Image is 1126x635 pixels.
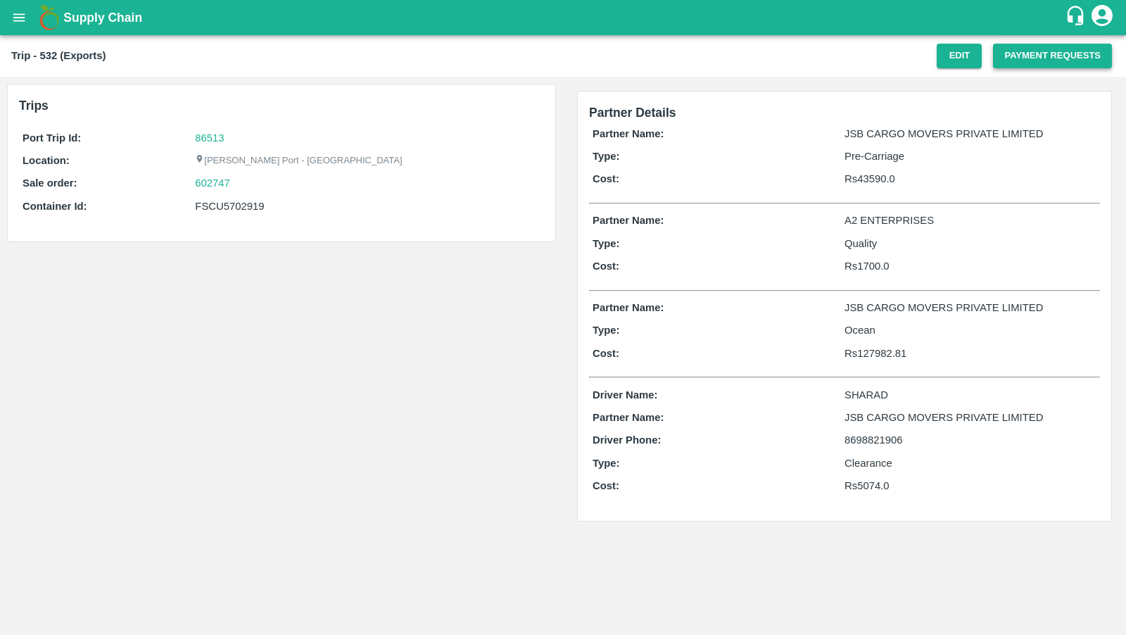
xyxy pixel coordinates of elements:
[63,11,142,25] b: Supply Chain
[593,151,620,162] b: Type:
[593,325,620,336] b: Type:
[993,44,1112,68] button: Payment Requests
[844,478,1096,493] p: Rs 5074.0
[11,50,106,61] b: Trip - 532 (Exports)
[63,8,1065,27] a: Supply Chain
[844,149,1096,164] p: Pre-Carriage
[589,106,676,120] span: Partner Details
[19,99,49,113] b: Trips
[23,155,70,166] b: Location:
[593,434,661,446] b: Driver Phone:
[593,389,657,401] b: Driver Name:
[844,236,1096,251] p: Quality
[593,215,664,226] b: Partner Name:
[593,128,664,139] b: Partner Name:
[844,387,1096,403] p: SHARAD
[844,300,1096,315] p: JSB CARGO MOVERS PRIVATE LIMITED
[195,175,230,191] a: 602747
[1065,5,1089,30] div: customer-support
[593,260,619,272] b: Cost:
[844,213,1096,228] p: A2 ENTERPRISES
[593,302,664,313] b: Partner Name:
[593,173,619,184] b: Cost:
[844,171,1096,187] p: Rs 43590.0
[35,4,63,32] img: logo
[844,410,1096,425] p: JSB CARGO MOVERS PRIVATE LIMITED
[593,412,664,423] b: Partner Name:
[844,346,1096,361] p: Rs 127982.81
[593,458,620,469] b: Type:
[937,44,982,68] button: Edit
[3,1,35,34] button: open drawer
[844,432,1096,448] p: 8698821906
[844,258,1096,274] p: Rs 1700.0
[844,455,1096,471] p: Clearance
[844,322,1096,338] p: Ocean
[23,177,77,189] b: Sale order:
[23,201,87,212] b: Container Id:
[1089,3,1115,32] div: account of current user
[195,132,224,144] a: 86513
[593,348,619,359] b: Cost:
[195,154,402,168] p: [PERSON_NAME] Port - [GEOGRAPHIC_DATA]
[593,480,619,491] b: Cost:
[23,132,81,144] b: Port Trip Id:
[195,199,540,214] div: FSCU5702919
[593,238,620,249] b: Type:
[844,126,1096,142] p: JSB CARGO MOVERS PRIVATE LIMITED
